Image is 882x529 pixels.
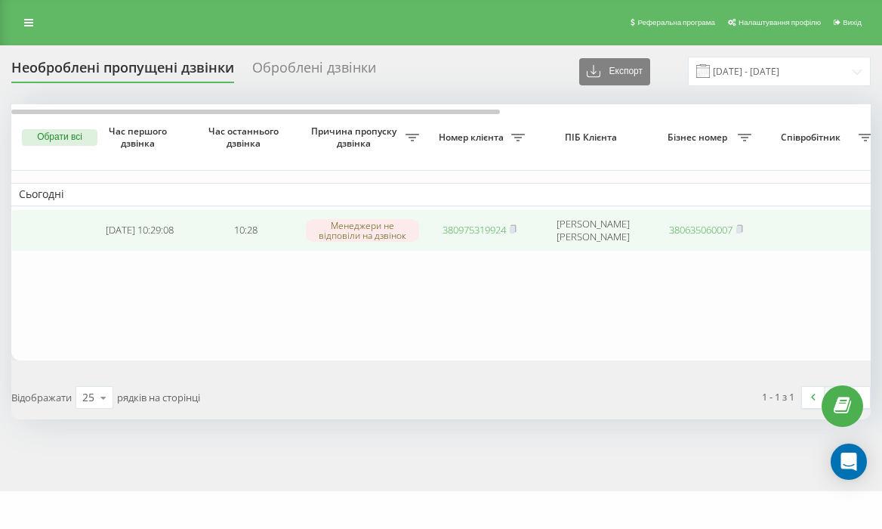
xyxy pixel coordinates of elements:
span: Реферальна програма [637,18,715,26]
div: Необроблені пропущені дзвінки [11,60,234,83]
span: рядків на сторінці [117,391,200,404]
span: Номер клієнта [434,131,511,144]
span: Бізнес номер [661,131,738,144]
td: [DATE] 10:29:08 [87,209,193,252]
div: Менеджери не відповіли на дзвінок [306,219,419,242]
span: Вихід [843,18,862,26]
button: Обрати всі [22,129,97,146]
div: Оброблені дзвінки [252,60,376,83]
div: Open Intercom Messenger [831,444,867,480]
span: Відображати [11,391,72,404]
td: [PERSON_NAME] [PERSON_NAME] [532,209,653,252]
span: Час першого дзвінка [99,125,180,149]
span: Співробітник [766,131,859,144]
td: 10:28 [193,209,298,252]
span: Налаштування профілю [739,18,821,26]
div: 1 - 1 з 1 [762,389,794,404]
a: 380635060007 [669,223,732,237]
div: 25 [82,390,94,405]
a: 380975319924 [443,223,506,237]
span: Час останнього дзвінка [205,125,286,149]
span: Причина пропуску дзвінка [306,125,406,149]
span: ПІБ Клієнта [545,131,640,144]
button: Експорт [579,58,650,85]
